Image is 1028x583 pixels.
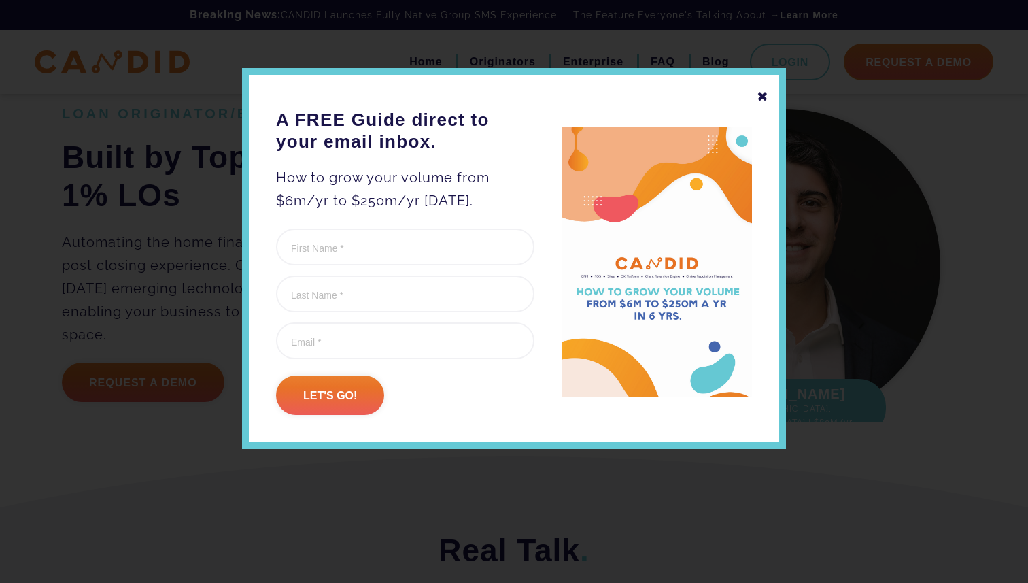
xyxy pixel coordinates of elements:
[276,376,384,415] input: Let's go!
[276,166,534,212] p: How to grow your volume from $6m/yr to $250m/yr [DATE].
[276,109,534,152] h3: A FREE Guide direct to your email inbox.
[276,276,534,312] input: Last Name *
[757,85,769,108] div: ✖
[276,229,534,265] input: First Name *
[562,127,752,398] img: A FREE Guide direct to your email inbox.
[276,322,534,359] input: Email *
